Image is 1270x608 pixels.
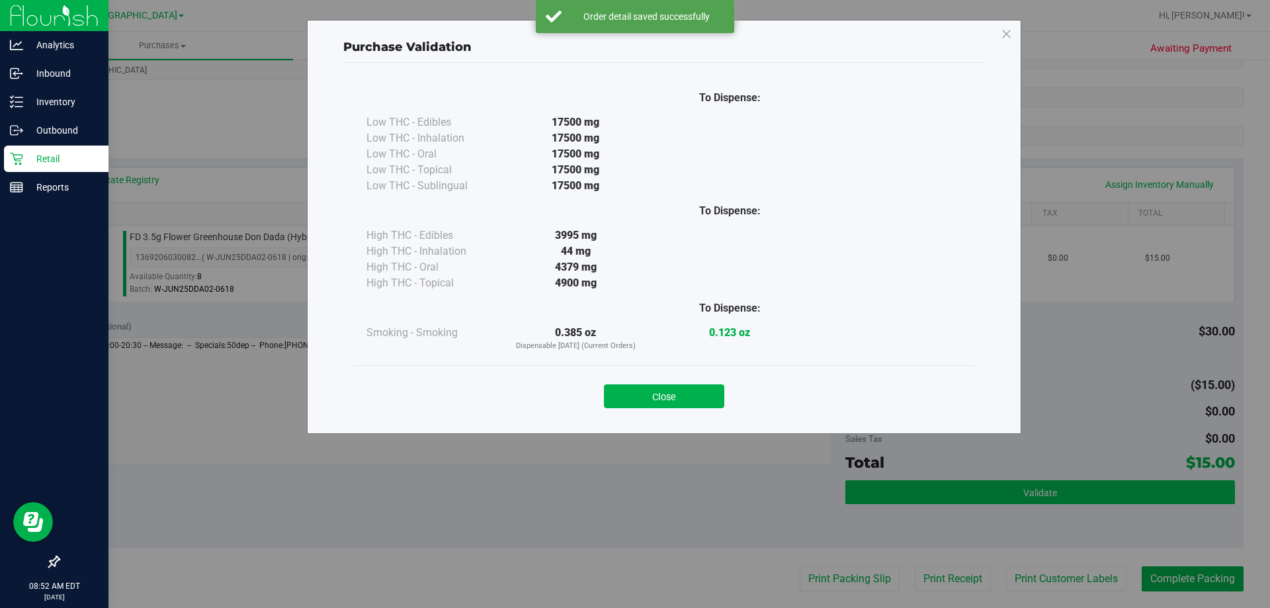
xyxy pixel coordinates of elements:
[499,178,653,194] div: 17500 mg
[499,325,653,352] div: 0.385 oz
[23,65,103,81] p: Inbound
[653,300,807,316] div: To Dispense:
[13,502,53,542] iframe: Resource center
[499,228,653,243] div: 3995 mg
[10,67,23,80] inline-svg: Inbound
[499,162,653,178] div: 17500 mg
[10,181,23,194] inline-svg: Reports
[366,130,499,146] div: Low THC - Inhalation
[366,162,499,178] div: Low THC - Topical
[10,95,23,109] inline-svg: Inventory
[343,40,472,54] span: Purchase Validation
[10,124,23,137] inline-svg: Outbound
[10,38,23,52] inline-svg: Analytics
[499,130,653,146] div: 17500 mg
[499,114,653,130] div: 17500 mg
[23,179,103,195] p: Reports
[709,326,750,339] strong: 0.123 oz
[653,203,807,219] div: To Dispense:
[604,384,724,408] button: Close
[10,152,23,165] inline-svg: Retail
[366,325,499,341] div: Smoking - Smoking
[499,243,653,259] div: 44 mg
[499,146,653,162] div: 17500 mg
[366,114,499,130] div: Low THC - Edibles
[23,94,103,110] p: Inventory
[366,146,499,162] div: Low THC - Oral
[569,10,724,23] div: Order detail saved successfully
[366,275,499,291] div: High THC - Topical
[653,90,807,106] div: To Dispense:
[366,178,499,194] div: Low THC - Sublingual
[499,341,653,352] p: Dispensable [DATE] (Current Orders)
[6,580,103,592] p: 08:52 AM EDT
[366,243,499,259] div: High THC - Inhalation
[366,259,499,275] div: High THC - Oral
[499,275,653,291] div: 4900 mg
[23,151,103,167] p: Retail
[499,259,653,275] div: 4379 mg
[23,37,103,53] p: Analytics
[366,228,499,243] div: High THC - Edibles
[23,122,103,138] p: Outbound
[6,592,103,602] p: [DATE]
